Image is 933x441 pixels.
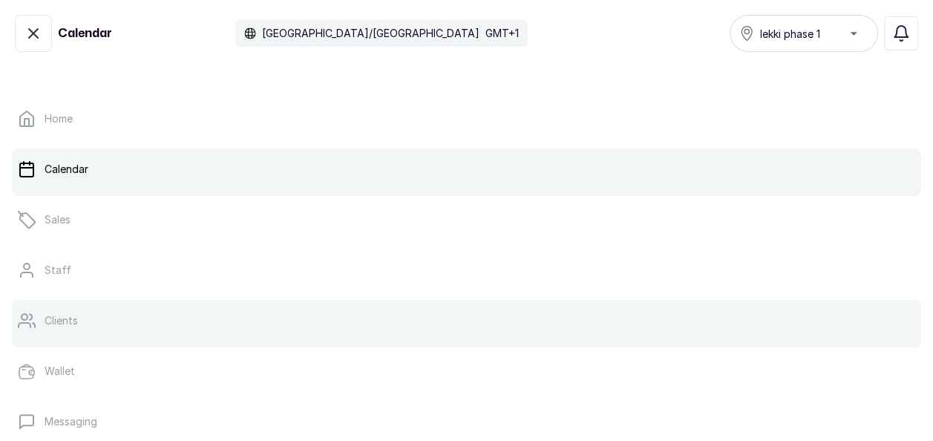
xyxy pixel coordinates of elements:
[262,26,479,41] p: [GEOGRAPHIC_DATA]/[GEOGRAPHIC_DATA]
[45,313,78,328] p: Clients
[45,364,75,379] p: Wallet
[12,300,921,342] a: Clients
[45,263,71,278] p: Staff
[58,24,112,42] h1: Calendar
[760,26,820,42] span: lekki phase 1
[45,414,97,429] p: Messaging
[12,249,921,291] a: Staff
[12,148,921,190] a: Calendar
[12,199,921,241] a: Sales
[45,162,88,177] p: Calendar
[730,15,878,52] button: lekki phase 1
[45,212,71,227] p: Sales
[12,350,921,392] a: Wallet
[12,98,921,140] a: Home
[45,111,73,126] p: Home
[485,26,519,41] p: GMT+1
